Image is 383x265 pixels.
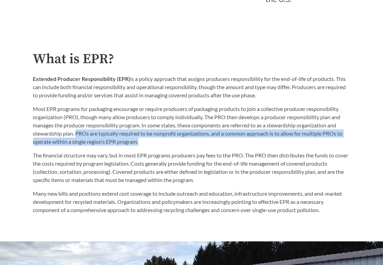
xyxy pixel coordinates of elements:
[33,190,350,214] p: Many new bills and positions extend cost coverage to include outreach and education, infrastructu...
[33,75,131,82] strong: Extended Producer Responsibility (EPR)
[33,52,350,67] h2: What is EPR?
[33,75,350,99] p: is a policy approach that assigns producers responsibility for the end-of-life of products. This ...
[33,151,350,184] p: The financial structure may vary, but in most EPR programs producers pay fees to the PRO. The PRO...
[33,105,350,146] p: Most EPR programs for packaging encourage or require producers of packaging products to join a co...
